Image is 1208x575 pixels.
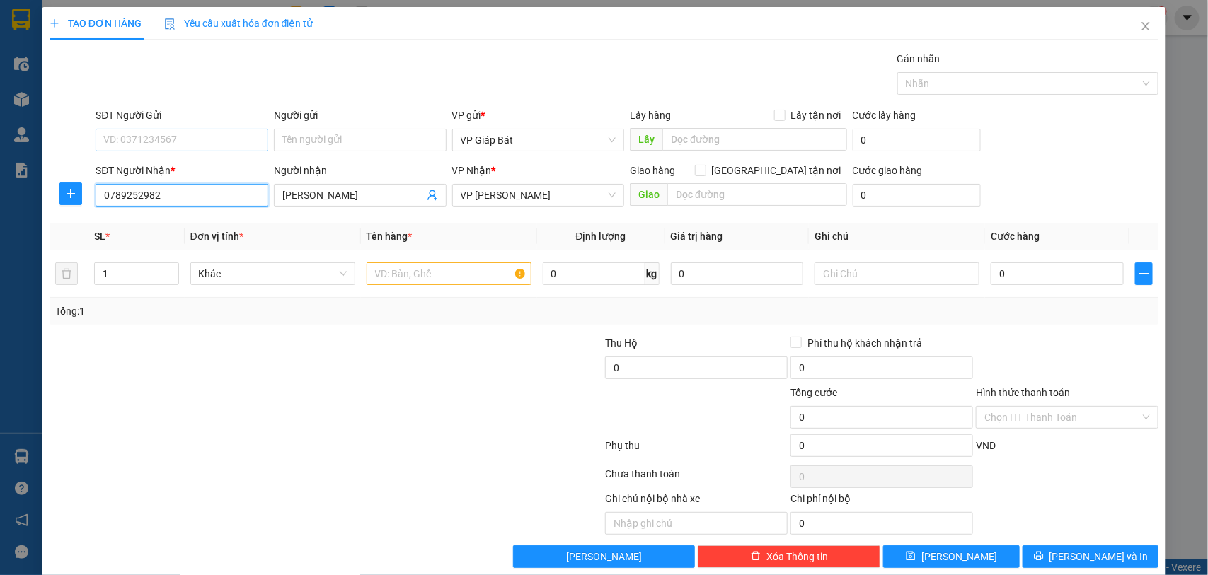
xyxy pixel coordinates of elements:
span: plus [1136,268,1152,279]
span: Yêu cầu xuất hóa đơn điện tử [164,18,313,29]
span: [PERSON_NAME] [566,549,642,564]
div: Chi phí nội bộ [790,491,973,512]
button: plus [1135,262,1153,285]
span: 15F-01263 (0915289432) [59,79,113,100]
span: VP Giáp Bát [461,129,616,151]
span: VP Nhận [452,165,492,176]
div: VP gửi [452,108,625,123]
span: [GEOGRAPHIC_DATA] tận nơi [706,163,847,178]
span: Khác [199,263,347,284]
span: GB10250147 [133,71,205,86]
span: Số 939 Giải Phóng (Đối diện Ga Giáp Bát) [48,29,124,62]
span: Lấy hàng [630,110,671,121]
label: Hình thức thanh toán [976,387,1070,398]
button: Close [1126,7,1166,47]
span: Xóa Thông tin [766,549,828,564]
button: [PERSON_NAME] [513,545,696,568]
span: [PERSON_NAME] [921,549,997,564]
span: save [906,551,916,562]
span: SL [94,231,105,242]
div: Chưa thanh toán [604,466,790,491]
button: deleteXóa Thông tin [698,545,880,568]
input: VD: Bàn, Ghế [367,262,531,285]
span: Giao hàng [630,165,675,176]
span: plus [60,188,81,199]
button: delete [55,262,78,285]
span: TẠO ĐƠN HÀNG [50,18,142,29]
strong: PHIẾU GỬI HÀNG [50,103,122,134]
span: Lấy [630,128,662,151]
div: SĐT Người Nhận [96,163,268,178]
input: Nhập ghi chú [605,512,788,535]
span: Cước hàng [991,231,1040,242]
span: plus [50,18,59,28]
span: Thu Hộ [605,337,638,349]
div: Tổng: 1 [55,303,467,319]
span: Phí thu hộ khách nhận trả [802,335,928,351]
span: kg [645,262,660,285]
span: [PERSON_NAME] và In [1049,549,1149,564]
label: Gán nhãn [897,53,940,64]
button: plus [59,182,82,205]
span: VND [976,440,996,451]
input: Dọc đường [667,183,847,206]
span: 19003239 [67,65,105,76]
th: Ghi chú [809,223,985,250]
span: Giao [630,183,667,206]
span: VP Nguyễn Văn Linh [461,185,616,206]
div: Người gửi [274,108,447,123]
span: Đơn vị tính [190,231,243,242]
span: Kết Đoàn [50,8,122,26]
div: Ghi chú nội bộ nhà xe [605,491,788,512]
label: Cước giao hàng [853,165,923,176]
label: Cước lấy hàng [853,110,916,121]
input: 0 [671,262,804,285]
div: SĐT Người Gửi [96,108,268,123]
img: logo [7,45,38,96]
span: printer [1034,551,1044,562]
span: delete [751,551,761,562]
input: Ghi Chú [815,262,979,285]
span: close [1140,21,1151,32]
input: Cước lấy hàng [853,129,981,151]
div: Người nhận [274,163,447,178]
span: user-add [427,190,438,201]
div: Phụ thu [604,438,790,463]
span: Định lượng [576,231,626,242]
button: printer[PERSON_NAME] và In [1023,545,1158,568]
span: Tổng cước [790,387,837,398]
input: Dọc đường [662,128,847,151]
input: Cước giao hàng [853,184,981,207]
span: Lấy tận nơi [786,108,847,123]
img: icon [164,18,176,30]
span: Tên hàng [367,231,413,242]
span: Giá trị hàng [671,231,723,242]
button: save[PERSON_NAME] [883,545,1019,568]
